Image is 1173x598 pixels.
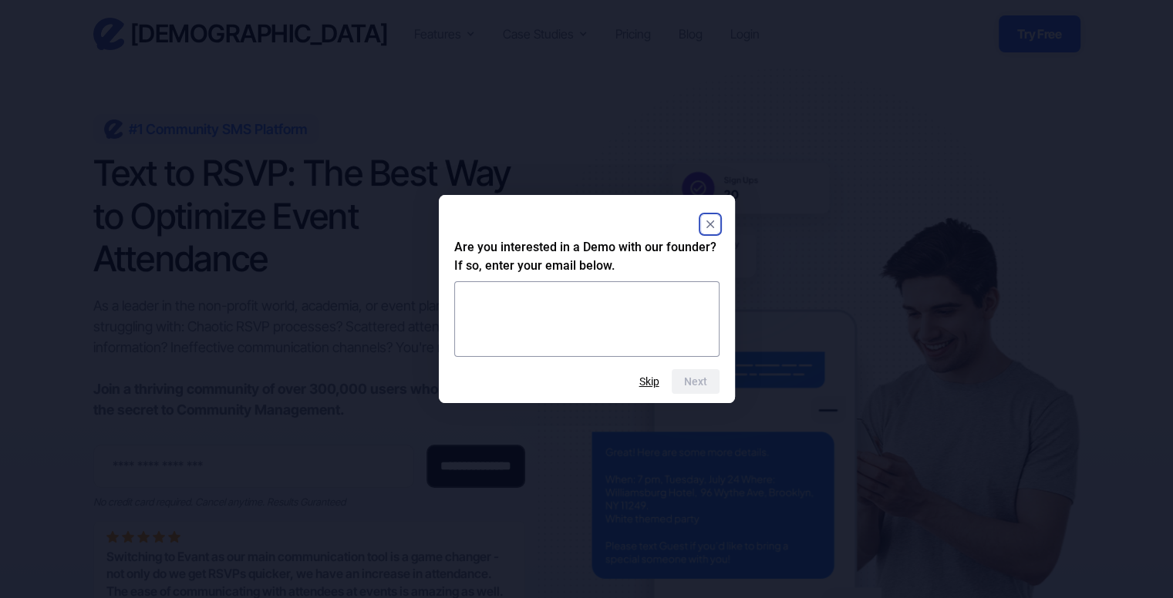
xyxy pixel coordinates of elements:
[639,375,659,388] button: Skip
[454,238,720,275] h2: Are you interested in a Demo with our founder? If so, enter your email below.
[672,369,720,394] button: Next question
[454,281,720,357] textarea: Are you interested in a Demo with our founder? If so, enter your email below.
[701,215,720,233] button: Close
[439,195,735,403] dialog: Are you interested in a Demo with our founder? If so, enter your email below.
